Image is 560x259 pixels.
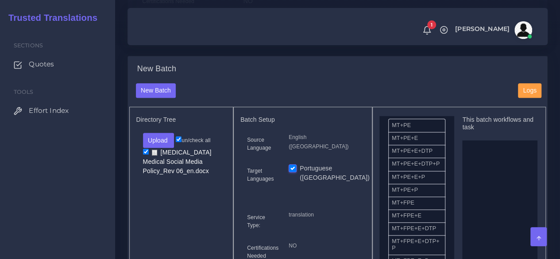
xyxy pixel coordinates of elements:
li: MT+FPE+E+DTP+P [388,235,445,255]
h2: Trusted Translations [2,12,97,23]
span: Effort Index [29,106,69,116]
span: Sections [14,42,43,49]
h5: This batch workflows and task [462,116,537,131]
h5: Directory Tree [136,116,227,124]
button: Logs [518,83,541,98]
li: MT+FPE+E [388,209,445,223]
a: Trusted Translations [2,11,97,25]
li: MT+PE+E+P [388,171,445,184]
span: 1 [427,20,436,29]
label: Source Language [247,136,275,152]
li: MT+PE+E+DTP+P [388,158,445,171]
li: MT+PE+P [388,184,445,197]
input: un/check all [176,136,182,142]
p: NO [289,241,359,251]
a: Quotes [7,55,108,73]
h5: Batch Setup [240,116,365,124]
button: Upload [143,133,174,148]
li: MT+PE+E [388,132,445,145]
label: Portuguese ([GEOGRAPHIC_DATA]) [300,164,370,182]
a: [MEDICAL_DATA] Medical Social Media Policy_Rev 06_en.docx [143,148,212,175]
li: MT+PE [388,119,445,132]
img: avatar [514,21,532,39]
p: translation [289,210,359,220]
p: English ([GEOGRAPHIC_DATA]) [289,133,359,151]
a: Effort Index [7,101,108,120]
span: Logs [523,87,537,94]
label: Service Type: [247,213,275,229]
span: Tools [14,89,34,95]
a: [PERSON_NAME]avatar [451,21,535,39]
li: MT+FPE [388,197,445,210]
a: 1 [419,25,435,35]
label: Target Languages [247,167,275,183]
h4: New Batch [137,64,176,74]
a: New Batch [136,86,176,93]
span: Quotes [29,59,54,69]
li: MT+FPE+E+DTP [388,222,445,236]
button: New Batch [136,83,176,98]
span: [PERSON_NAME] [455,26,510,32]
label: un/check all [176,136,210,144]
li: MT+PE+E+DTP [388,145,445,158]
